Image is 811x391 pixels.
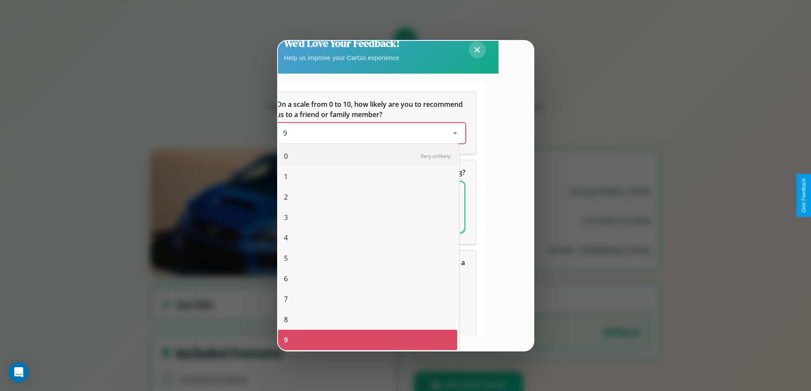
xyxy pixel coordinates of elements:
div: 10 [278,350,457,371]
div: 6 [278,268,457,289]
div: On a scale from 0 to 10, how likely are you to recommend us to a friend or family member? [266,92,476,154]
span: 0 [284,151,288,161]
span: 2 [284,192,288,202]
span: 1 [284,171,288,182]
div: 2 [278,187,457,207]
div: 5 [278,248,457,268]
div: 0 [278,146,457,166]
div: Give Feedback [801,178,807,213]
span: 3 [284,212,288,223]
h5: On a scale from 0 to 10, how likely are you to recommend us to a friend or family member? [276,99,465,120]
h2: We'd Love Your Feedback! [284,36,400,50]
div: 3 [278,207,457,228]
div: On a scale from 0 to 10, how likely are you to recommend us to a friend or family member? [276,123,465,143]
span: Which of the following features do you value the most in a vehicle? [276,258,467,277]
span: 5 [284,253,288,263]
span: 7 [284,294,288,304]
div: 7 [278,289,457,309]
div: 1 [278,166,457,187]
div: Open Intercom Messenger [9,362,29,382]
div: 4 [278,228,457,248]
span: 6 [284,274,288,284]
span: Very unlikely [421,152,450,160]
span: 9 [284,335,288,345]
div: 9 [278,330,457,350]
span: 4 [284,233,288,243]
span: 8 [284,314,288,325]
div: 8 [278,309,457,330]
span: What can we do to make your experience more satisfying? [276,168,465,177]
span: 9 [283,128,287,138]
span: On a scale from 0 to 10, how likely are you to recommend us to a friend or family member? [276,100,464,119]
p: Help us improve your CarGo experience [284,52,400,63]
